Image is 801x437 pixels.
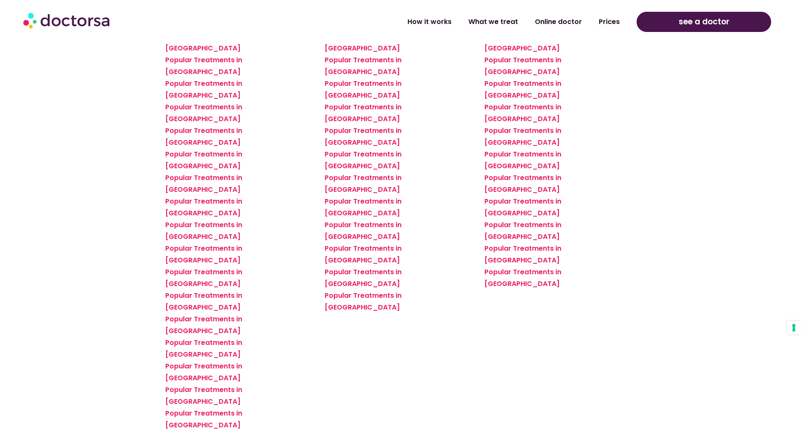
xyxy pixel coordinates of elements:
a: Popular Treatments in [GEOGRAPHIC_DATA] [165,32,242,53]
a: Popular Treatments in [GEOGRAPHIC_DATA] [165,244,242,265]
a: Popular Treatments in [GEOGRAPHIC_DATA] [325,79,402,100]
a: Popular Treatments in [GEOGRAPHIC_DATA] [165,126,242,147]
a: Popular Treatments in [GEOGRAPHIC_DATA] [325,102,402,124]
button: Your consent preferences for tracking technologies [787,320,801,335]
a: Popular Treatments in [GEOGRAPHIC_DATA] [165,79,242,100]
a: Popular Treatments in [GEOGRAPHIC_DATA] [165,291,242,312]
a: Popular Treatments in [GEOGRAPHIC_DATA] [165,314,242,336]
a: Popular Treatments in [GEOGRAPHIC_DATA] [325,244,402,265]
a: Popular Treatments in [GEOGRAPHIC_DATA] [484,196,561,218]
a: Popular Treatments in [GEOGRAPHIC_DATA] [484,79,561,100]
a: Popular Treatments in [GEOGRAPHIC_DATA] [325,267,402,289]
a: Popular Treatments in [GEOGRAPHIC_DATA] [165,338,242,359]
a: Popular Treatments in [GEOGRAPHIC_DATA] [165,196,242,218]
a: Popular Treatments in [GEOGRAPHIC_DATA] [325,196,402,218]
a: Popular Treatments in [GEOGRAPHIC_DATA] [484,149,561,171]
a: Popular Treatments in [GEOGRAPHIC_DATA] [165,385,242,406]
a: Popular Treatments in [GEOGRAPHIC_DATA] [165,408,242,430]
a: Popular Treatments in [GEOGRAPHIC_DATA] [484,126,561,147]
a: What we treat [460,12,526,32]
a: Popular Treatments in [GEOGRAPHIC_DATA] [325,32,402,53]
a: How it works [399,12,460,32]
span: see a doctor [679,15,730,29]
a: Popular Treatments in [GEOGRAPHIC_DATA] [325,126,402,147]
a: Popular Treatments in [GEOGRAPHIC_DATA] [165,102,242,124]
a: Popular Treatments in [GEOGRAPHIC_DATA] [165,173,242,194]
a: Popular Treatments in [GEOGRAPHIC_DATA] [325,173,402,194]
a: Popular Treatments in [GEOGRAPHIC_DATA] [325,149,402,171]
a: Popular Treatments in [GEOGRAPHIC_DATA] [484,244,561,265]
a: Popular Treatments in [GEOGRAPHIC_DATA] [325,55,402,77]
a: Prices [590,12,628,32]
a: Popular Treatments in [GEOGRAPHIC_DATA] [165,267,242,289]
a: Popular Treatments in [GEOGRAPHIC_DATA] [484,102,561,124]
a: Popular Treatments in [GEOGRAPHIC_DATA] [484,55,561,77]
a: Popular Treatments in [GEOGRAPHIC_DATA] [484,220,561,241]
a: Popular Treatments in [GEOGRAPHIC_DATA] [484,173,561,194]
nav: Menu [207,12,628,32]
a: Popular Treatments in [GEOGRAPHIC_DATA] [484,267,561,289]
a: Popular Treatments in [GEOGRAPHIC_DATA] [325,220,402,241]
a: see a doctor [637,12,771,32]
a: Popular Treatments in [GEOGRAPHIC_DATA] [165,149,242,171]
a: Popular Treatments in [GEOGRAPHIC_DATA] [165,361,242,383]
a: Popular Treatments in [GEOGRAPHIC_DATA] [165,55,242,77]
a: Popular Treatments in [GEOGRAPHIC_DATA] [325,291,402,312]
a: Popular Treatments in [GEOGRAPHIC_DATA] [165,220,242,241]
a: Online doctor [526,12,590,32]
a: Popular Treatments in [GEOGRAPHIC_DATA] [484,32,561,53]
